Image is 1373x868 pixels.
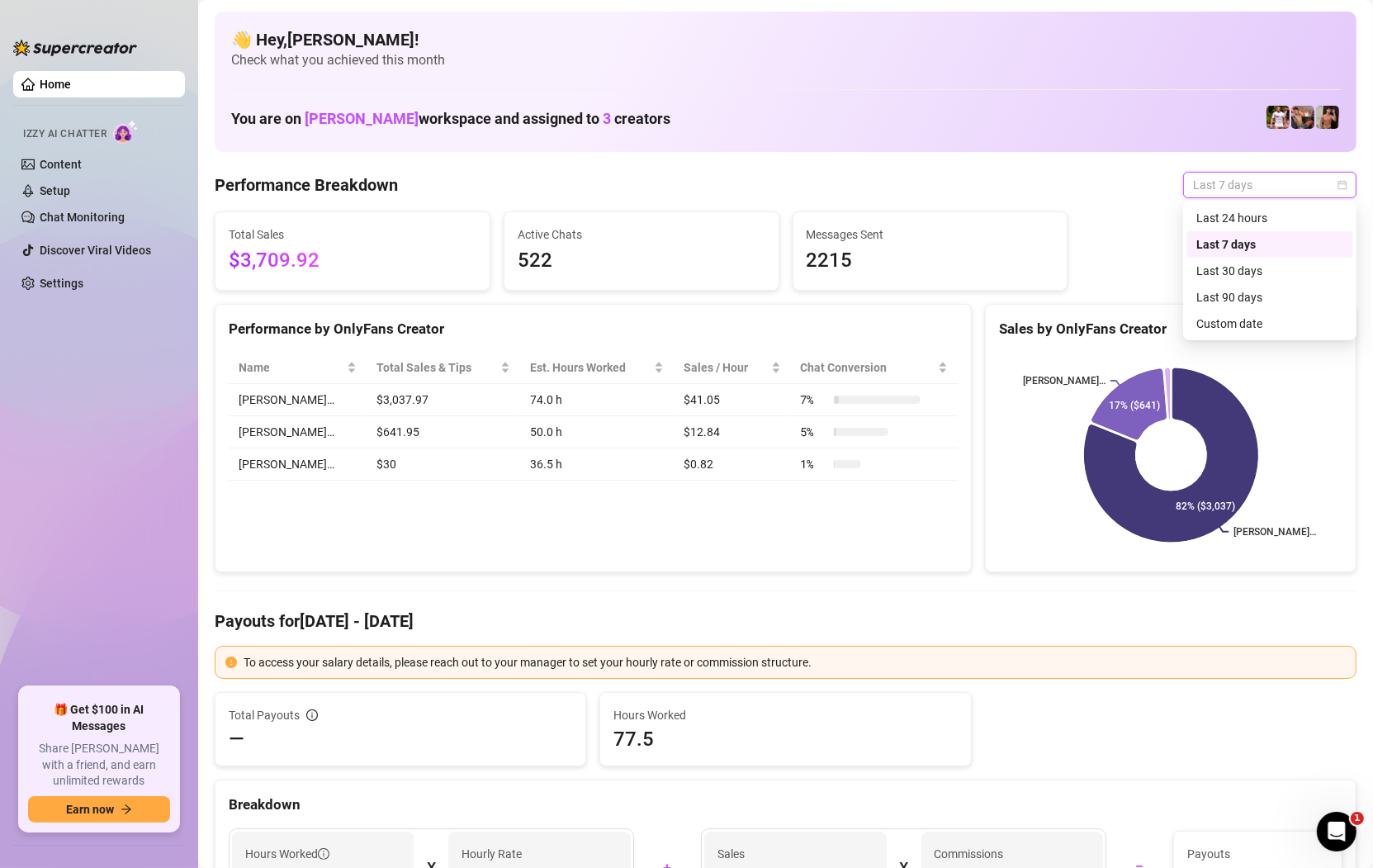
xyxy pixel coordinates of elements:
span: 2215 [807,245,1054,277]
button: Earn nowarrow-right [28,796,170,823]
img: Osvaldo [1291,106,1314,129]
text: [PERSON_NAME]… [1023,375,1106,387]
div: Breakdown [229,794,1342,816]
span: Check what you achieved this month [231,51,1340,69]
div: Sales by OnlyFans Creator [999,318,1342,340]
div: Last 7 days [1186,231,1353,258]
a: Discover Viral Videos [40,244,151,257]
span: Messages Sent [807,225,1054,244]
td: $3,037.97 [367,384,519,416]
div: Est. Hours Worked [530,358,651,377]
div: Custom date [1196,315,1343,333]
article: Commissions [935,845,1004,863]
h4: 👋 Hey, [PERSON_NAME] ! [231,28,1340,51]
h4: Payouts for [DATE] - [DATE] [215,609,1356,633]
iframe: Intercom live chat [1317,812,1356,851]
div: Custom date [1186,311,1353,337]
div: Last 30 days [1196,262,1343,280]
td: $30 [367,448,519,481]
span: Hours Worked [613,706,957,724]
div: Last 90 days [1196,288,1343,306]
span: 1 [1351,812,1364,825]
td: 74.0 h [520,384,675,416]
td: $41.05 [674,384,790,416]
span: info-circle [306,709,318,721]
span: Total Sales [229,225,476,244]
img: Zach [1316,106,1339,129]
span: Total Sales & Tips [376,358,496,377]
span: Sales [717,845,873,863]
span: Total Payouts [229,706,300,724]
span: Izzy AI Chatter [23,126,107,142]
a: Chat Monitoring [40,211,125,224]
span: exclamation-circle [225,657,237,668]
span: info-circle [318,848,329,860]
a: Home [40,78,71,91]
span: calendar [1337,180,1347,190]
td: $0.82 [674,448,790,481]
span: arrow-right [121,804,132,815]
span: Sales / Hour [684,358,767,377]
td: [PERSON_NAME]… [229,384,367,416]
th: Chat Conversion [791,352,958,384]
text: [PERSON_NAME]… [1233,526,1316,538]
span: $3,709.92 [229,245,476,277]
span: Share [PERSON_NAME] with a friend, and earn unlimited rewards [28,741,170,790]
span: Name [239,358,343,377]
span: 3 [603,110,611,127]
h1: You are on workspace and assigned to creators [231,110,670,128]
td: [PERSON_NAME]… [229,448,367,481]
span: 🎁 Get $100 in AI Messages [28,702,170,734]
div: To access your salary details, please reach out to your manager to set your hourly rate or commis... [244,653,1346,671]
th: Sales / Hour [674,352,790,384]
span: — [229,726,244,752]
a: Settings [40,277,83,290]
div: Last 24 hours [1186,205,1353,231]
img: AI Chatter [113,120,139,144]
td: $12.84 [674,416,790,448]
div: Last 30 days [1186,258,1353,284]
a: Setup [40,184,70,197]
span: Earn now [66,803,114,816]
td: $641.95 [367,416,519,448]
span: 7 % [801,391,827,409]
span: 5 % [801,423,827,441]
td: 50.0 h [520,416,675,448]
a: Content [40,158,82,171]
th: Name [229,352,367,384]
div: Last 24 hours [1196,209,1343,227]
span: Active Chats [518,225,765,244]
span: [PERSON_NAME] [305,110,419,127]
span: Hours Worked [245,845,329,863]
span: 522 [518,245,765,277]
span: 1 % [801,455,827,473]
img: Hector [1266,106,1290,129]
span: 77.5 [613,726,957,752]
th: Total Sales & Tips [367,352,519,384]
span: Payouts [1187,845,1328,863]
div: Performance by OnlyFans Creator [229,318,958,340]
img: logo-BBDzfeDw.svg [13,40,137,56]
div: Last 7 days [1196,235,1343,254]
td: [PERSON_NAME]… [229,416,367,448]
span: Chat Conversion [801,358,935,377]
div: Last 90 days [1186,284,1353,311]
h4: Performance Breakdown [215,173,398,197]
span: Last 7 days [1193,173,1347,197]
article: Hourly Rate [462,845,522,863]
td: 36.5 h [520,448,675,481]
